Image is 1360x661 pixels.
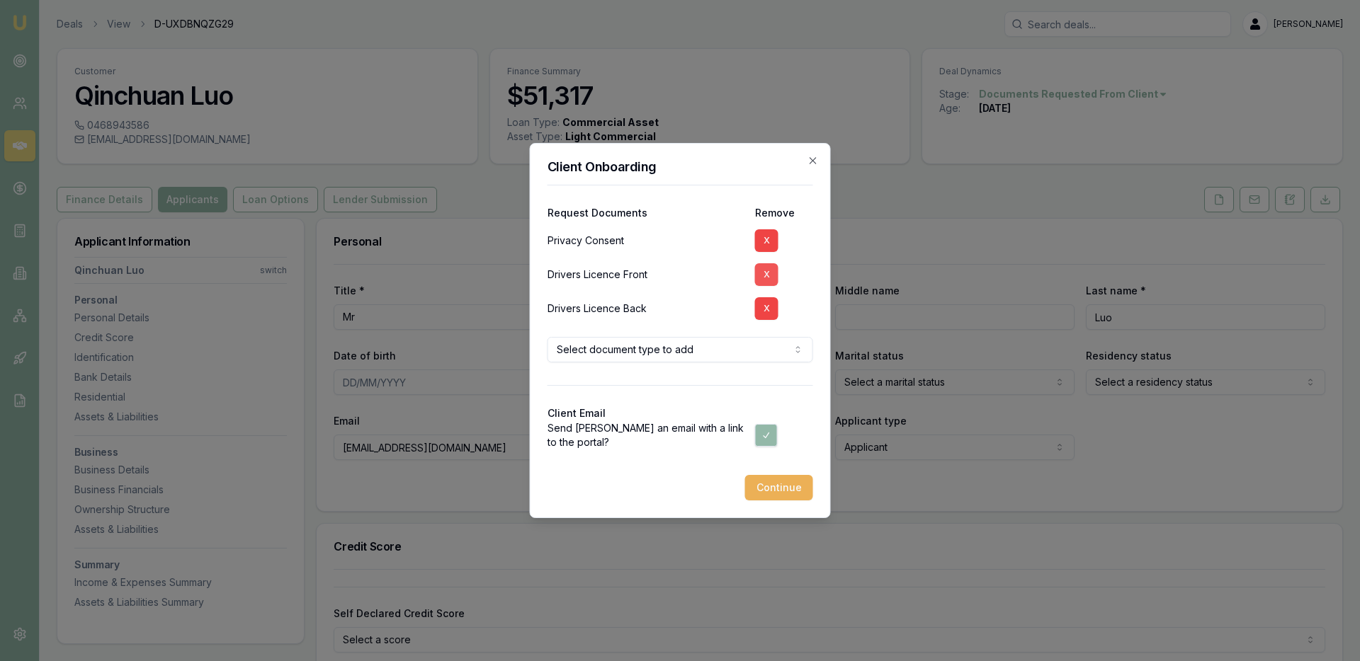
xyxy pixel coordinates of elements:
[548,421,744,449] label: Send [PERSON_NAME] an email with a link to the portal?
[548,258,744,292] div: Drivers Licence Front
[755,297,778,320] button: X
[548,208,744,218] div: Request Documents
[755,208,813,218] div: Remove
[548,161,813,173] h2: Client Onboarding
[755,229,778,252] button: X
[548,292,744,326] div: Drivers Licence Back
[548,224,744,258] div: Privacy Consent
[745,475,813,500] button: Continue
[755,263,778,286] button: X
[548,408,813,418] div: Client Email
